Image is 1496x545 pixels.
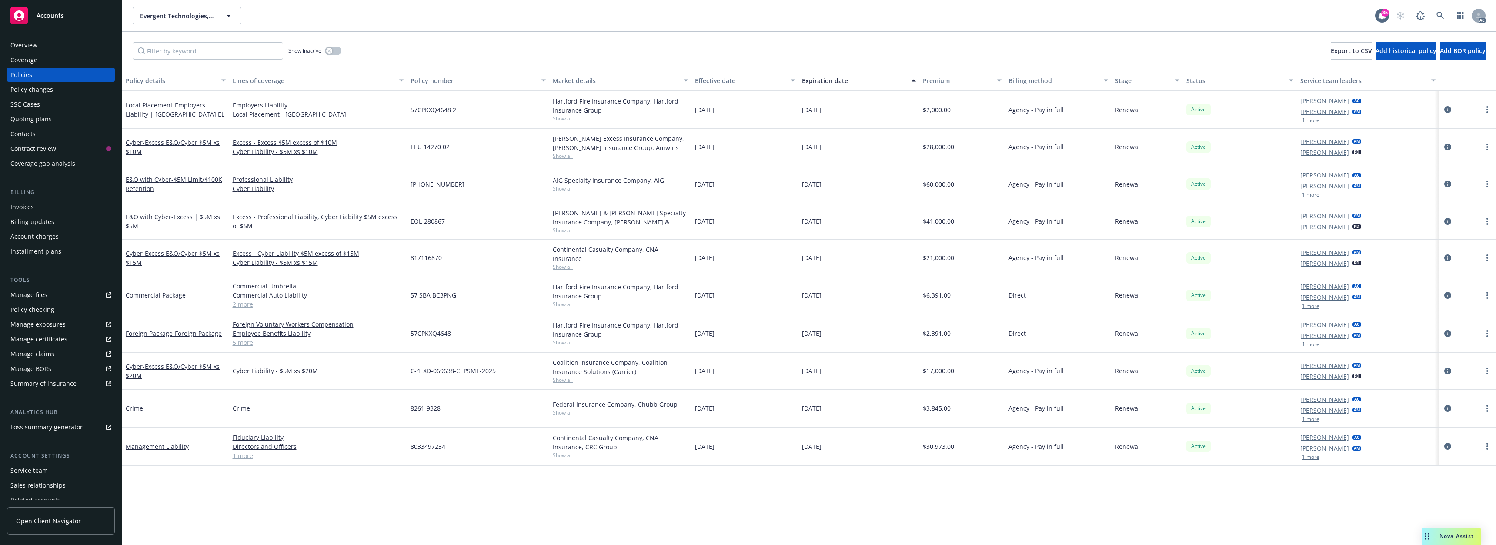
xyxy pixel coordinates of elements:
a: Crime [233,404,404,413]
span: [DATE] [802,105,821,114]
a: Search [1432,7,1449,24]
a: Crime [126,404,143,412]
span: [DATE] [695,329,715,338]
span: $2,391.00 [923,329,951,338]
a: Local Placement - [GEOGRAPHIC_DATA] [233,110,404,119]
div: Analytics hub [7,408,115,417]
a: more [1482,366,1493,376]
a: Employee Benefits Liability [233,329,404,338]
input: Filter by keyword... [133,42,283,60]
span: Show all [553,451,688,459]
a: SSC Cases [7,97,115,111]
span: Show all [553,263,688,271]
span: $2,000.00 [923,105,951,114]
a: Commercial Package [126,291,186,299]
span: $17,000.00 [923,366,954,375]
a: circleInformation [1443,403,1453,414]
span: Agency - Pay in full [1008,442,1064,451]
a: E&O with Cyber [126,175,222,193]
a: [PERSON_NAME] [1300,148,1349,157]
a: Quoting plans [7,112,115,126]
div: Overview [10,38,37,52]
span: Manage exposures [7,318,115,331]
span: Active [1190,217,1207,225]
span: [DATE] [695,366,715,375]
span: [DATE] [802,291,821,300]
a: Manage claims [7,347,115,361]
a: [PERSON_NAME] [1300,107,1349,116]
span: Show all [553,152,688,160]
span: Direct [1008,329,1026,338]
span: 57CPKXQ4648 2 [411,105,456,114]
div: Coalition Insurance Company, Coalition Insurance Solutions (Carrier) [553,358,688,376]
a: [PERSON_NAME] [1300,433,1349,442]
a: circleInformation [1443,290,1453,301]
a: 5 more [233,338,404,347]
span: Agency - Pay in full [1008,253,1064,262]
button: Lines of coverage [229,70,407,91]
span: $60,000.00 [923,180,954,189]
span: [DATE] [695,142,715,151]
span: Show all [553,227,688,234]
a: [PERSON_NAME] [1300,395,1349,404]
a: [PERSON_NAME] [1300,222,1349,231]
div: Summary of insurance [10,377,77,391]
span: Active [1190,291,1207,299]
div: Hartford Fire Insurance Company, Hartford Insurance Group [553,321,688,339]
span: Agency - Pay in full [1008,105,1064,114]
a: [PERSON_NAME] [1300,137,1349,146]
span: - Excess | $5M xs $5M [126,213,220,230]
span: - Excess E&O/Cyber $5M xs $10M [126,138,220,156]
div: Contacts [10,127,36,141]
div: Billing [7,188,115,197]
span: Show all [553,301,688,308]
button: Policy details [122,70,229,91]
button: Nova Assist [1422,528,1481,545]
span: Show inactive [288,47,321,54]
a: Accounts [7,3,115,28]
span: Accounts [37,12,64,19]
span: [DATE] [695,404,715,413]
a: Commercial Umbrella [233,281,404,291]
span: Evergent Technologies, Inc. [140,11,215,20]
a: Sales relationships [7,478,115,492]
span: Nova Assist [1439,532,1474,540]
span: Active [1190,405,1207,412]
a: Installment plans [7,244,115,258]
div: Market details [553,76,678,85]
a: [PERSON_NAME] [1300,320,1349,329]
a: circleInformation [1443,366,1453,376]
div: Policy changes [10,83,53,97]
a: Commercial Auto Liability [233,291,404,300]
a: Overview [7,38,115,52]
div: Continental Casualty Company, CNA Insurance [553,245,688,263]
span: [DATE] [695,180,715,189]
div: Account charges [10,230,59,244]
div: Manage files [10,288,47,302]
span: [PHONE_NUMBER] [411,180,464,189]
span: [DATE] [802,366,821,375]
span: Open Client Navigator [16,516,81,525]
div: Manage certificates [10,332,67,346]
a: Cyber Liability - $5M xs $15M [233,258,404,267]
a: Coverage [7,53,115,67]
button: Policy number [407,70,549,91]
button: Add historical policy [1376,42,1436,60]
div: Sales relationships [10,478,66,492]
span: Active [1190,143,1207,151]
span: EEU 14270 02 [411,142,450,151]
a: more [1482,179,1493,189]
button: Export to CSV [1331,42,1372,60]
span: [DATE] [802,404,821,413]
a: more [1482,104,1493,115]
div: Coverage gap analysis [10,157,75,171]
span: 57CPKXQ4648 [411,329,451,338]
div: Account settings [7,451,115,460]
span: - Employers Liability | [GEOGRAPHIC_DATA] EL [126,101,224,118]
button: Expiration date [798,70,919,91]
a: circleInformation [1443,216,1453,227]
a: Cyber [126,362,220,380]
a: [PERSON_NAME] [1300,96,1349,105]
span: $21,000.00 [923,253,954,262]
span: Show all [553,376,688,384]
